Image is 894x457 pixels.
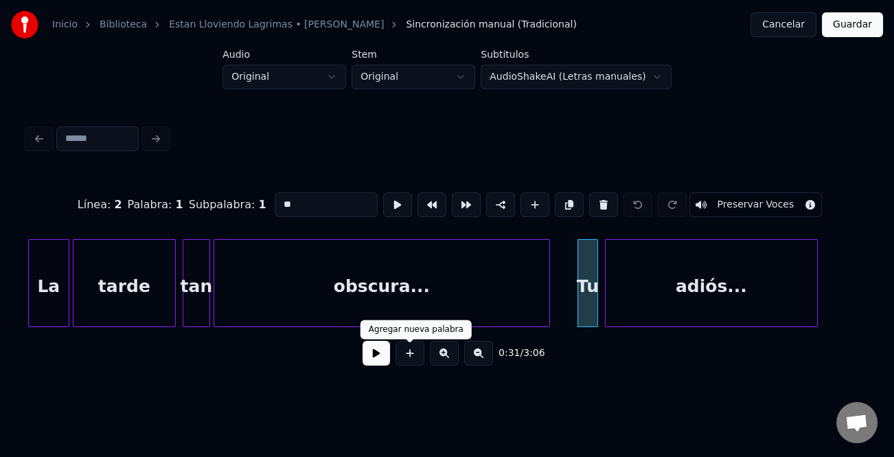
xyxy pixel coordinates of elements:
[406,18,576,32] span: Sincronización manual (Tradicional)
[258,198,266,211] span: 1
[481,49,672,59] label: Subtítulos
[836,402,878,443] div: Chat abierto
[176,198,183,211] span: 1
[352,49,475,59] label: Stem
[52,18,78,32] a: Inicio
[78,197,122,213] div: Línea :
[114,198,122,211] span: 2
[498,346,520,360] span: 0:31
[100,18,147,32] a: Biblioteca
[750,12,816,37] button: Cancelar
[11,11,38,38] img: youka
[189,197,266,213] div: Subpalabra :
[498,346,531,360] div: /
[128,197,183,213] div: Palabra :
[523,346,545,360] span: 3:06
[822,12,883,37] button: Guardar
[169,18,384,32] a: Estan Lloviendo Lagrimas • [PERSON_NAME]
[52,18,577,32] nav: breadcrumb
[369,324,463,335] div: Agregar nueva palabra
[222,49,346,59] label: Audio
[689,192,823,217] button: Toggle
